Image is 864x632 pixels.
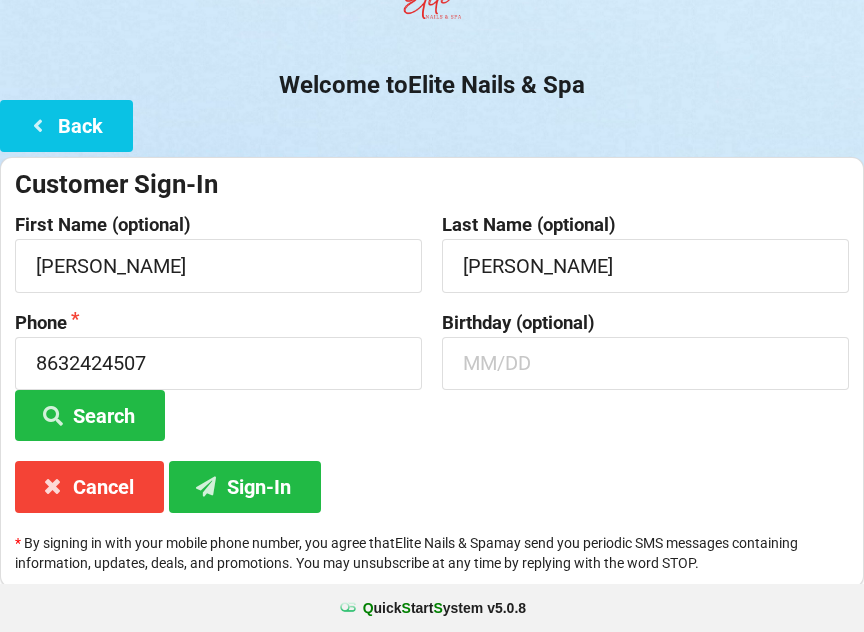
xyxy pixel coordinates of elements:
label: Birthday (optional) [442,313,849,333]
span: Q [363,600,374,616]
p: By signing in with your mobile phone number, you agree that Elite Nails & Spa may send you period... [15,533,849,573]
b: uick tart ystem v 5.0.8 [363,598,526,618]
label: Last Name (optional) [442,215,849,235]
label: First Name (optional) [15,215,422,235]
label: Phone [15,313,422,333]
img: favicon.ico [338,598,358,618]
input: 1234567890 [15,337,422,390]
button: Sign-In [169,461,321,512]
button: Cancel [15,461,164,512]
input: First Name [15,239,422,292]
input: MM/DD [442,337,849,390]
input: Last Name [442,239,849,292]
span: S [433,600,442,616]
button: Search [15,390,165,441]
span: S [402,600,411,616]
div: Customer Sign-In [15,168,849,201]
